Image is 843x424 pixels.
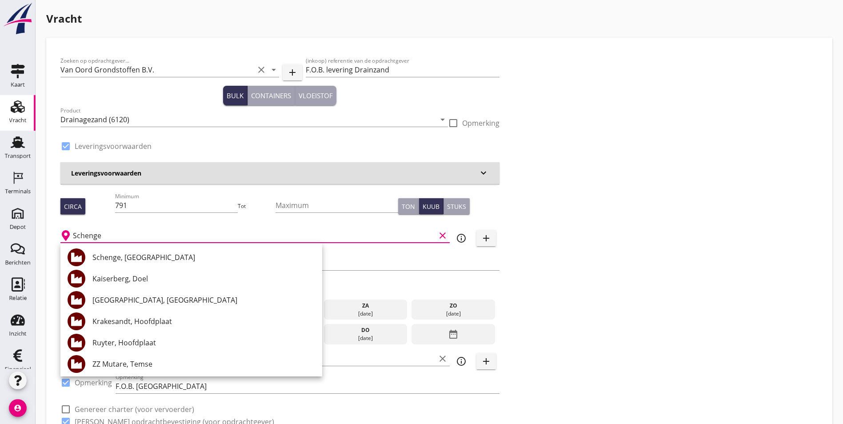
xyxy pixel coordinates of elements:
[46,11,832,27] h1: Vracht
[437,230,448,241] i: clear
[5,153,31,159] div: Transport
[5,366,31,372] div: Financieel
[5,188,31,194] div: Terminals
[326,334,405,342] div: [DATE]
[456,233,467,244] i: info_outline
[9,117,27,123] div: Vracht
[462,119,499,128] label: Opmerking
[402,202,415,211] div: Ton
[227,91,244,101] div: Bulk
[419,198,443,214] button: Kuub
[295,86,336,105] button: Vloeistof
[326,326,405,334] div: do
[268,64,279,75] i: arrow_drop_down
[60,112,435,127] input: Product
[326,310,405,318] div: [DATE]
[276,198,398,212] input: Maximum
[71,168,478,178] h3: Leveringsvoorwaarden
[306,63,499,77] input: (inkoop) referentie van de opdrachtgever
[92,252,315,263] div: Schenge, [GEOGRAPHIC_DATA]
[326,302,405,310] div: za
[248,86,295,105] button: Containers
[437,353,448,364] i: clear
[414,302,493,310] div: zo
[414,310,493,318] div: [DATE]
[238,202,276,210] div: Tot
[9,295,27,301] div: Relatie
[398,198,419,214] button: Ton
[75,378,112,387] label: Opmerking
[481,356,491,367] i: add
[10,224,26,230] div: Depot
[223,86,248,105] button: Bulk
[60,198,85,214] button: Circa
[251,91,291,101] div: Containers
[92,273,315,284] div: Kaiserberg, Doel
[75,142,152,151] label: Leveringsvoorwaarden
[256,64,267,75] i: clear
[92,316,315,327] div: Krakesandt, Hoofdplaat
[478,168,489,178] i: keyboard_arrow_down
[92,295,315,305] div: [GEOGRAPHIC_DATA], [GEOGRAPHIC_DATA]
[5,260,31,265] div: Berichten
[92,337,315,348] div: Ruyter, Hoofdplaat
[287,67,298,78] i: add
[60,63,254,77] input: Zoeken op opdrachtgever...
[64,202,82,211] div: Circa
[116,379,499,393] input: Opmerking
[443,198,470,214] button: Stuks
[115,198,237,212] input: Minimum
[9,399,27,417] i: account_circle
[92,359,315,369] div: ZZ Mutare, Temse
[437,114,448,125] i: arrow_drop_down
[456,356,467,367] i: info_outline
[73,228,435,243] input: Laadplaats
[448,326,459,342] i: date_range
[9,331,27,336] div: Inzicht
[447,202,466,211] div: Stuks
[11,82,25,88] div: Kaart
[481,233,491,244] i: add
[75,405,194,414] label: Genereer charter (voor vervoerder)
[2,2,34,35] img: logo-small.a267ee39.svg
[423,202,439,211] div: Kuub
[299,91,333,101] div: Vloeistof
